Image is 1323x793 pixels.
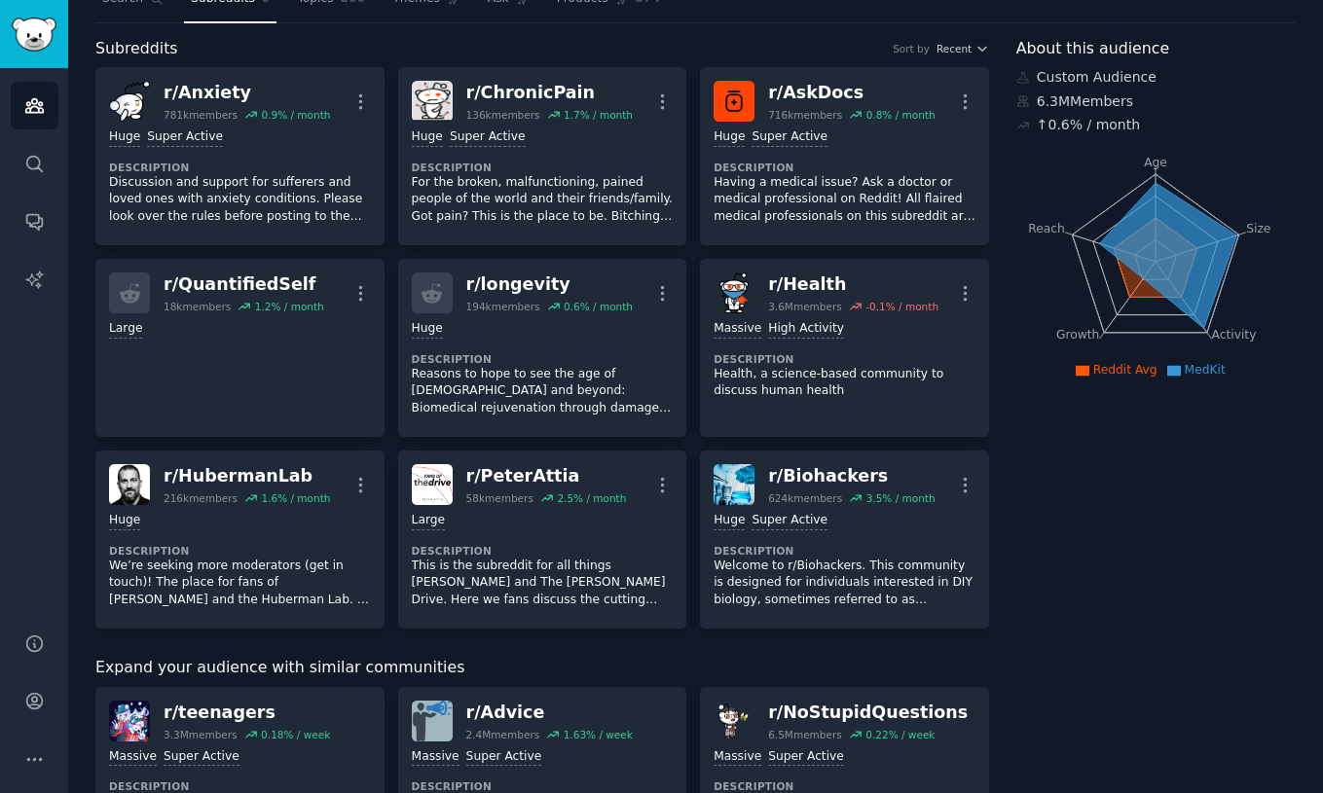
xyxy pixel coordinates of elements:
[109,512,140,530] div: Huge
[95,656,464,680] span: Expand your audience with similar communities
[714,81,754,122] img: AskDocs
[12,18,56,52] img: GummySearch logo
[164,81,330,105] div: r/ Anxiety
[714,464,754,505] img: Biohackers
[164,748,239,767] div: Super Active
[109,174,371,226] p: Discussion and support for sufferers and loved ones with anxiety conditions. Please look over the...
[714,558,975,609] p: Welcome to r/Biohackers. This community is designed for individuals interested in DIY biology, so...
[164,300,231,313] div: 18k members
[866,108,936,122] div: 0.8 % / month
[95,67,385,245] a: Anxietyr/Anxiety781kmembers0.9% / monthHugeSuper ActiveDescriptionDiscussion and support for suff...
[412,320,443,339] div: Huge
[1028,221,1065,234] tspan: Reach
[109,128,140,147] div: Huge
[412,464,453,505] img: PeterAttia
[1016,91,1296,112] div: 6.3M Members
[768,108,842,122] div: 716k members
[95,37,178,61] span: Subreddits
[109,748,157,767] div: Massive
[866,491,936,505] div: 3.5 % / month
[164,701,330,725] div: r/ teenagers
[466,701,633,725] div: r/ Advice
[412,748,459,767] div: Massive
[466,728,540,741] div: 2.4M members
[466,108,540,122] div: 136k members
[109,558,371,609] p: We’re seeking more moderators (get in touch)! The place for fans of [PERSON_NAME] and the Huberma...
[412,352,674,366] dt: Description
[714,272,754,313] img: Health
[412,512,445,530] div: Large
[164,272,324,297] div: r/ QuantifiedSelf
[109,161,371,174] dt: Description
[768,491,842,505] div: 624k members
[768,320,844,339] div: High Activity
[768,272,938,297] div: r/ Health
[412,558,674,609] p: This is the subreddit for all things [PERSON_NAME] and The [PERSON_NAME] Drive. Here we fans disc...
[752,512,827,530] div: Super Active
[1016,37,1169,61] span: About this audience
[466,748,542,767] div: Super Active
[714,701,754,741] img: NoStupidQuestions
[412,174,674,226] p: For the broken, malfunctioning, pained people of the world and their friends/family. Got pain? Th...
[768,701,968,725] div: r/ NoStupidQuestions
[412,544,674,558] dt: Description
[261,728,330,741] div: 0.18 % / week
[95,259,385,437] a: r/QuantifiedSelf18kmembers1.2% / monthLarge
[1016,67,1296,88] div: Custom Audience
[109,320,142,339] div: Large
[714,161,975,174] dt: Description
[1037,115,1140,135] div: ↑ 0.6 % / month
[768,748,844,767] div: Super Active
[557,491,626,505] div: 2.5 % / month
[1144,156,1167,169] tspan: Age
[109,701,150,741] img: teenagers
[164,108,238,122] div: 781k members
[564,728,633,741] div: 1.63 % / week
[1056,328,1099,342] tspan: Growth
[412,779,674,793] dt: Description
[398,451,687,629] a: PeterAttiar/PeterAttia58kmembers2.5% / monthLargeDescriptionThis is the subreddit for all things ...
[714,320,761,339] div: Massive
[261,491,330,505] div: 1.6 % / month
[398,67,687,245] a: ChronicPainr/ChronicPain136kmembers1.7% / monthHugeSuper ActiveDescriptionFor the broken, malfunc...
[398,259,687,437] a: r/longevity194kmembers0.6% / monthHugeDescriptionReasons to hope to see the age of [DEMOGRAPHIC_D...
[466,300,540,313] div: 194k members
[450,128,526,147] div: Super Active
[714,174,975,226] p: Having a medical issue? Ask a doctor or medical professional on Reddit! All flaired medical profe...
[865,728,935,741] div: 0.22 % / week
[700,259,989,437] a: Healthr/Health3.6Mmembers-0.1% / monthMassiveHigh ActivityDescriptionHealth, a science-based comm...
[109,779,371,793] dt: Description
[466,272,633,297] div: r/ longevity
[261,108,330,122] div: 0.9 % / month
[1093,363,1158,377] span: Reddit Avg
[466,491,533,505] div: 58k members
[164,728,238,741] div: 3.3M members
[714,748,761,767] div: Massive
[1246,221,1270,234] tspan: Size
[466,81,633,105] div: r/ ChronicPain
[95,451,385,629] a: HubermanLabr/HubermanLab216kmembers1.6% / monthHugeDescriptionWe’re seeking more moderators (get ...
[768,728,842,741] div: 6.5M members
[412,128,443,147] div: Huge
[255,300,324,313] div: 1.2 % / month
[412,161,674,174] dt: Description
[466,464,627,488] div: r/ PeterAttia
[564,300,633,313] div: 0.6 % / month
[412,81,453,122] img: ChronicPain
[109,81,150,122] img: Anxiety
[768,300,842,313] div: 3.6M members
[714,512,745,530] div: Huge
[714,352,975,366] dt: Description
[1185,363,1226,377] span: MedKit
[714,779,975,793] dt: Description
[564,108,633,122] div: 1.7 % / month
[147,128,223,147] div: Super Active
[768,464,935,488] div: r/ Biohackers
[109,544,371,558] dt: Description
[1211,328,1256,342] tspan: Activity
[893,42,930,55] div: Sort by
[937,42,972,55] span: Recent
[109,464,150,505] img: HubermanLab
[412,701,453,741] img: Advice
[865,300,938,313] div: -0.1 % / month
